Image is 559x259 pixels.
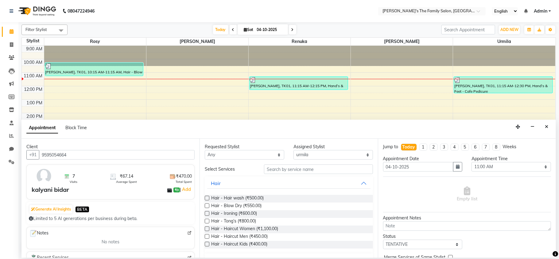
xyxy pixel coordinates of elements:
[213,25,228,34] span: Today
[181,186,192,193] a: Add
[22,38,44,44] div: Stylist
[383,156,463,162] div: Appointment Date
[499,25,520,34] button: ADD NEW
[211,195,264,203] span: Hair - Hair wash (₹500.00)
[482,144,490,151] li: 7
[68,2,95,20] b: 08047224946
[250,77,348,90] div: [PERSON_NAME], TK01, 11:15 AM-12:15 PM, Hand’s & Feet - Nail polish Application
[180,186,192,193] span: |
[402,144,415,150] div: Today
[102,239,119,245] span: No notes
[23,86,44,93] div: 12:00 PM
[116,180,137,184] span: Average Spent
[461,144,469,151] li: 5
[70,180,77,184] span: Visits
[351,38,453,45] span: [PERSON_NAME]
[205,144,284,150] div: Requested Stylist
[16,2,58,20] img: logo
[419,144,427,151] li: 1
[176,180,192,184] span: Total Spent
[65,125,87,130] span: Block Time
[200,166,259,172] div: Select Services
[76,207,89,212] span: BETA
[383,233,463,240] div: Status
[255,25,286,34] input: 2025-10-04
[383,144,398,150] div: Jump to
[211,180,221,187] div: Hair
[211,203,262,210] span: Hair - Blow Dry (₹550.00)
[293,144,373,150] div: Assigned Stylist
[35,167,53,185] img: avatar
[173,187,180,192] span: ₹0
[249,38,351,45] span: Renuka
[211,210,257,218] span: Hair - Ironing (₹600.00)
[211,226,278,233] span: Hair - Haircut Women (₹1,100.00)
[120,173,133,180] span: ₹67.14
[146,38,248,45] span: [PERSON_NAME]
[207,178,370,189] button: Hair
[441,25,495,34] input: Search Appointment
[26,144,195,150] div: Client
[472,156,551,162] div: Appointment Time
[29,215,192,222] div: Limited to 5 AI generations per business during beta.
[503,144,517,150] div: Weeks
[45,63,143,76] div: [PERSON_NAME], TK01, 10:15 AM-11:15 AM, Hair - Blow Dry,Hair - Hair wash
[26,150,39,160] button: +91
[32,185,69,194] div: kalyani bidar
[25,27,47,32] span: Filter Stylist
[454,77,552,93] div: [PERSON_NAME], TK01, 11:15 AM-12:30 PM, Hand’s & Feet - Cafe Pedicure
[72,173,75,180] span: 7
[25,113,44,120] div: 2:00 PM
[29,230,49,238] span: Notes
[440,144,448,151] li: 3
[472,144,479,151] li: 6
[383,215,551,221] div: Appointment Notes
[25,46,44,52] div: 9:00 AM
[211,241,267,249] span: Hair - Haircut Kids (₹400.00)
[457,187,477,202] span: Empty list
[243,27,255,32] span: Sat
[23,59,44,66] div: 10:00 AM
[29,205,72,214] button: Generate AI Insights
[542,122,551,132] button: Close
[23,73,44,79] div: 11:00 AM
[451,144,459,151] li: 4
[176,173,192,180] span: ₹470.00
[39,150,195,160] input: Search by Name/Mobile/Email/Code
[211,218,256,226] span: Hair - Tong’s (₹800.00)
[25,100,44,106] div: 1:00 PM
[500,27,518,32] span: ADD NEW
[492,144,500,151] li: 8
[453,38,555,45] span: urmila
[264,164,373,174] input: Search by service name
[26,122,58,133] span: Appointment
[430,144,438,151] li: 2
[534,8,547,14] span: Admin
[383,162,454,172] input: yyyy-mm-dd
[211,233,268,241] span: Hair - Haircut Men (₹450.00)
[44,38,146,45] span: Rosy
